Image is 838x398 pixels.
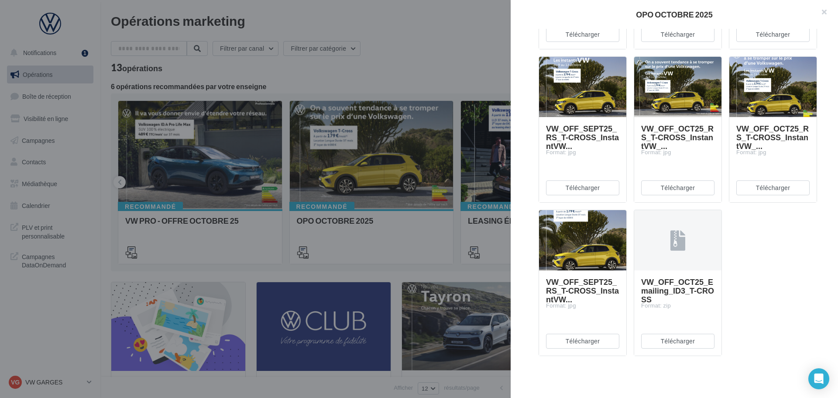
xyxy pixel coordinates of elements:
[525,10,824,18] div: OPO OCTOBRE 2025
[736,149,810,156] div: Format: jpg
[641,302,714,310] div: Format: zip
[641,334,714,349] button: Télécharger
[808,368,829,389] div: Open Intercom Messenger
[641,149,714,156] div: Format: jpg
[546,124,619,151] span: VW_OFF_SEPT25_RS_T-CROSS_InstantVW...
[641,124,714,151] span: VW_OFF_OCT25_RS_T-CROSS_InstantVW_...
[736,27,810,42] button: Télécharger
[546,27,619,42] button: Télécharger
[736,180,810,195] button: Télécharger
[546,334,619,349] button: Télécharger
[546,277,619,304] span: VW_OFF_SEPT25_RS_T-CROSS_InstantVW...
[736,124,809,151] span: VW_OFF_OCT25_RS_T-CROSS_InstantVW_...
[546,302,619,310] div: Format: jpg
[641,180,714,195] button: Télécharger
[546,180,619,195] button: Télécharger
[641,277,714,304] span: VW_OFF_OCT25_Emailing_ID3_T-CROSS
[546,149,619,156] div: Format: jpg
[641,27,714,42] button: Télécharger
